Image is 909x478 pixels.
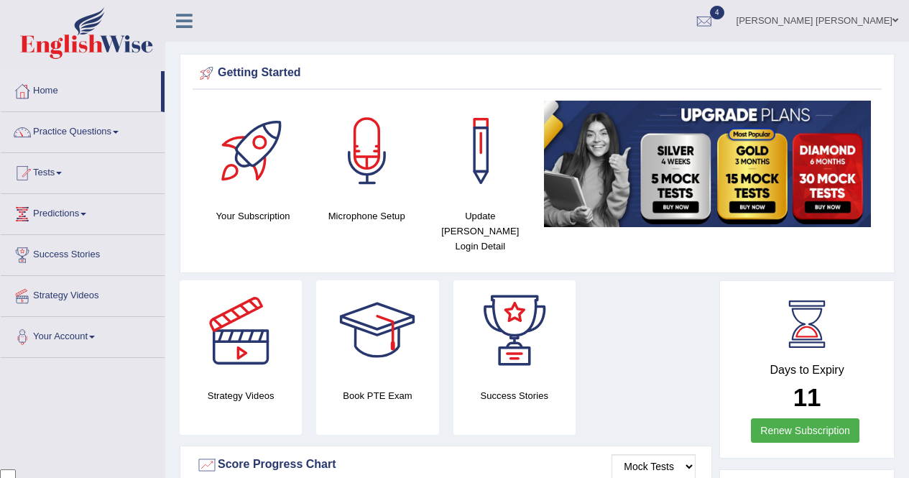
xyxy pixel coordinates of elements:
[196,63,878,84] div: Getting Started
[736,364,878,377] h4: Days to Expiry
[1,317,165,353] a: Your Account
[203,208,303,224] h4: Your Subscription
[1,112,165,148] a: Practice Questions
[544,101,871,227] img: small5.jpg
[196,454,696,476] div: Score Progress Chart
[710,6,724,19] span: 4
[180,388,302,403] h4: Strategy Videos
[751,418,859,443] a: Renew Subscription
[1,153,165,189] a: Tests
[1,194,165,230] a: Predictions
[430,208,530,254] h4: Update [PERSON_NAME] Login Detail
[1,276,165,312] a: Strategy Videos
[793,383,821,411] b: 11
[316,388,438,403] h4: Book PTE Exam
[317,208,416,224] h4: Microphone Setup
[453,388,576,403] h4: Success Stories
[1,71,161,107] a: Home
[1,235,165,271] a: Success Stories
